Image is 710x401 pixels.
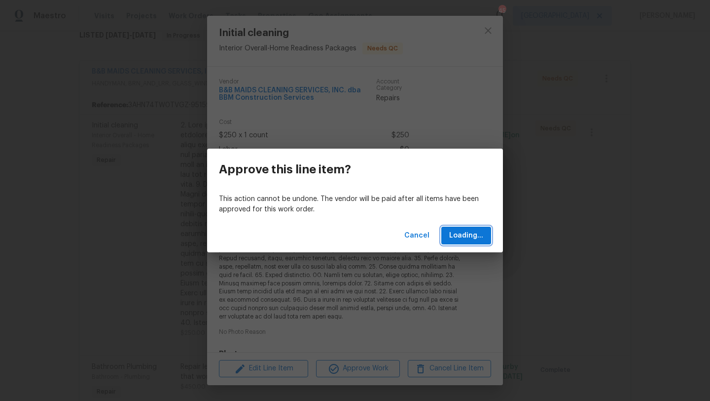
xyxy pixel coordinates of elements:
h3: Approve this line item? [219,162,351,176]
button: Loading... [441,227,491,245]
p: This action cannot be undone. The vendor will be paid after all items have been approved for this... [219,194,491,215]
span: Loading... [449,230,483,242]
button: Cancel [400,227,433,245]
span: Cancel [404,230,429,242]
